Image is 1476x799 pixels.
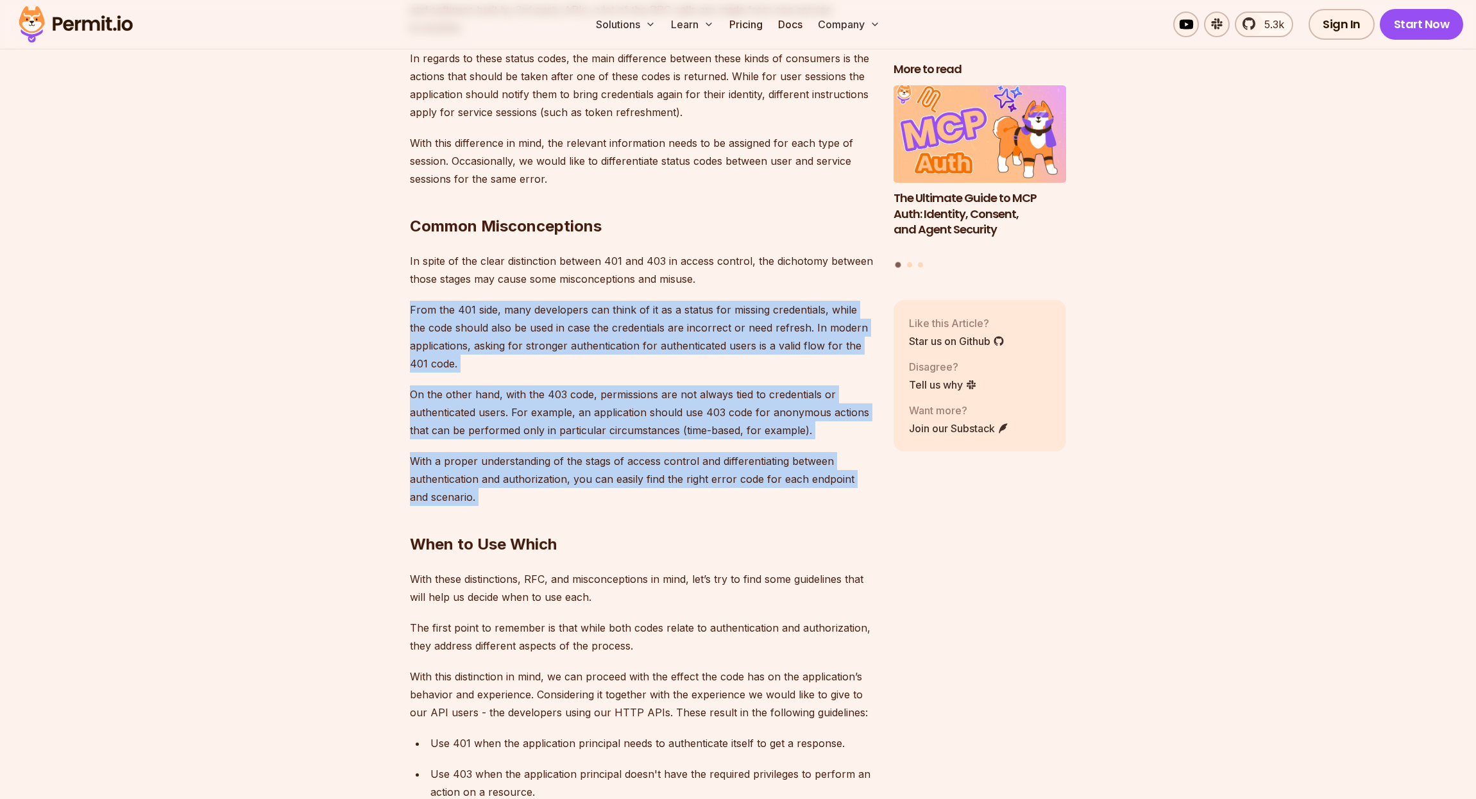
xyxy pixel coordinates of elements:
a: Join our Substack [909,420,1009,435]
a: Tell us why [909,376,977,392]
a: Pricing [724,12,768,37]
p: With this difference in mind, the relevant information needs to be assigned for each type of sess... [410,134,873,188]
a: The Ultimate Guide to MCP Auth: Identity, Consent, and Agent SecurityThe Ultimate Guide to MCP Au... [894,85,1067,254]
p: From the 401 side, many developers can think of it as a status for missing credentials, while the... [410,301,873,373]
button: Go to slide 2 [907,262,912,267]
p: Disagree? [909,358,977,374]
button: Learn [666,12,719,37]
p: With a proper understanding of the stags of access control and differentiating between authentica... [410,452,873,506]
p: On the other hand, with the 403 code, permissions are not always tied to credentials or authentic... [410,385,873,439]
p: In regards to these status codes, the main difference between these kinds of consumers is the act... [410,49,873,121]
h2: When to Use Which [410,483,873,555]
a: 5.3k [1235,12,1293,37]
h2: More to read [894,62,1067,78]
a: Star us on Github [909,333,1005,348]
span: 5.3k [1257,17,1284,32]
li: 1 of 3 [894,85,1067,254]
p: Like this Article? [909,315,1005,330]
a: Docs [773,12,808,37]
div: Posts [894,85,1067,269]
a: Start Now [1380,9,1464,40]
p: With this distinction in mind, we can proceed with the effect the code has on the application’s b... [410,668,873,721]
img: Permit logo [13,3,139,46]
p: With these distinctions, RFC, and misconceptions in mind, let’s try to find some guidelines that ... [410,570,873,606]
button: Company [813,12,885,37]
h3: The Ultimate Guide to MCP Auth: Identity, Consent, and Agent Security [894,190,1067,237]
p: The first point to remember is that while both codes relate to authentication and authorization, ... [410,619,873,655]
p: Want more? [909,402,1009,417]
button: Solutions [591,12,661,37]
a: Sign In [1309,9,1375,40]
button: Go to slide 1 [895,262,901,267]
h2: Common Misconceptions [410,165,873,237]
button: Go to slide 3 [918,262,923,267]
img: The Ultimate Guide to MCP Auth: Identity, Consent, and Agent Security [894,85,1067,183]
p: Use 401 when the application principal needs to authenticate itself to get a response. [430,734,873,752]
p: In spite of the clear distinction between 401 and 403 in access control, the dichotomy between th... [410,252,873,288]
